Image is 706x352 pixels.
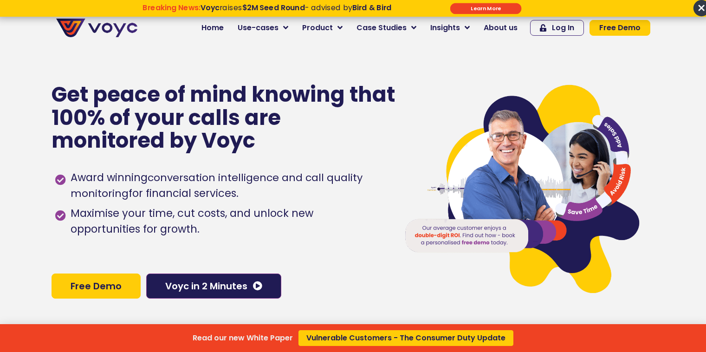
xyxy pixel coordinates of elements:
[306,334,505,342] span: Vulnerable Customers - The Consumer Duty Update
[201,3,220,13] strong: Voyc
[105,3,429,21] div: Breaking News: Voyc raises $2M Seed Round - advised by Bird & Bird
[450,3,522,14] div: Submit
[142,3,201,13] strong: Breaking News:
[242,3,304,13] strong: $2M Seed Round
[352,3,391,13] strong: Bird & Bird
[201,3,391,13] span: raises - advised by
